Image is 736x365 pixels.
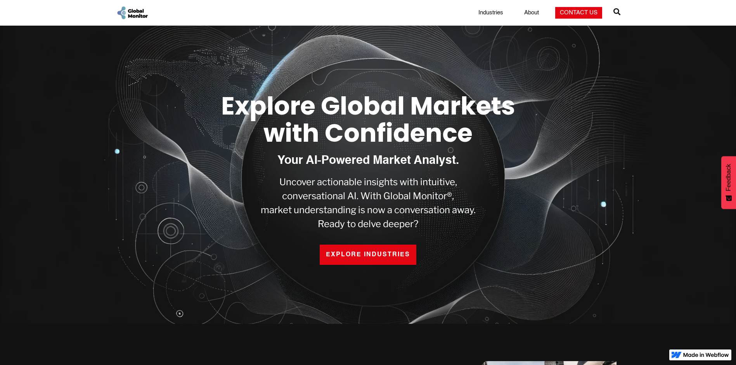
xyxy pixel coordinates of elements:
[277,155,459,167] h1: Your AI-Powered Market Analyst.
[474,9,508,17] a: Industries
[555,7,602,19] a: Contact Us
[725,164,732,191] span: Feedback
[683,353,729,357] img: Made in Webflow
[520,9,544,17] a: About
[320,245,416,265] a: EXPLORE INDUSTRIES
[194,92,542,147] h1: Explore Global Markets with Confidence
[613,6,620,17] span: 
[116,5,149,20] a: home
[261,175,476,231] p: Uncover actionable insights with intuitive, conversational AI. With Global Monitor®, market under...
[721,156,736,209] button: Feedback - Show survey
[613,5,620,21] a: 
